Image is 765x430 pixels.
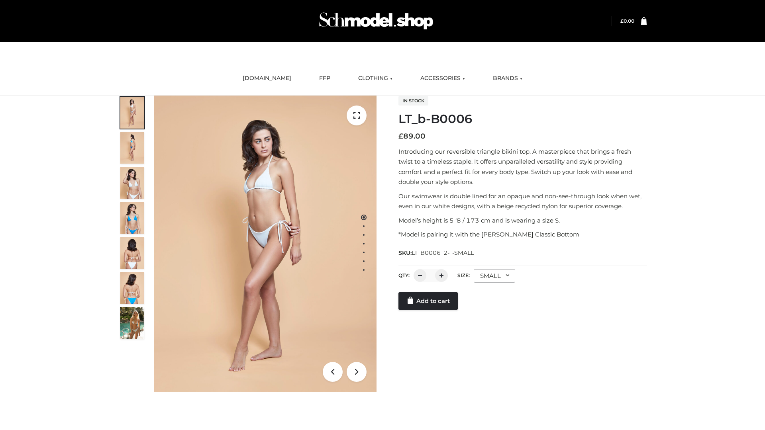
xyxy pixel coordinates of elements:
div: SMALL [474,269,515,283]
img: ArielClassicBikiniTop_CloudNine_AzureSky_OW114ECO_7-scaled.jpg [120,237,144,269]
a: ACCESSORIES [414,70,471,87]
a: CLOTHING [352,70,398,87]
img: ArielClassicBikiniTop_CloudNine_AzureSky_OW114ECO_1 [154,96,377,392]
bdi: 89.00 [398,132,426,141]
img: ArielClassicBikiniTop_CloudNine_AzureSky_OW114ECO_8-scaled.jpg [120,272,144,304]
img: Schmodel Admin 964 [316,5,436,37]
h1: LT_b-B0006 [398,112,647,126]
span: £ [620,18,624,24]
a: [DOMAIN_NAME] [237,70,297,87]
p: *Model is pairing it with the [PERSON_NAME] Classic Bottom [398,229,647,240]
bdi: 0.00 [620,18,634,24]
a: FFP [313,70,336,87]
span: In stock [398,96,428,106]
span: SKU: [398,248,475,258]
img: ArielClassicBikiniTop_CloudNine_AzureSky_OW114ECO_2-scaled.jpg [120,132,144,164]
p: Model’s height is 5 ‘8 / 173 cm and is wearing a size S. [398,215,647,226]
span: £ [398,132,403,141]
label: Size: [457,272,470,278]
a: BRANDS [487,70,528,87]
span: LT_B0006_2-_-SMALL [412,249,474,256]
a: Add to cart [398,292,458,310]
img: ArielClassicBikiniTop_CloudNine_AzureSky_OW114ECO_3-scaled.jpg [120,167,144,199]
img: Arieltop_CloudNine_AzureSky2.jpg [120,307,144,339]
p: Introducing our reversible triangle bikini top. A masterpiece that brings a fresh twist to a time... [398,147,647,187]
label: QTY: [398,272,410,278]
p: Our swimwear is double lined for an opaque and non-see-through look when wet, even in our white d... [398,191,647,211]
img: ArielClassicBikiniTop_CloudNine_AzureSky_OW114ECO_1-scaled.jpg [120,97,144,129]
a: £0.00 [620,18,634,24]
img: ArielClassicBikiniTop_CloudNine_AzureSky_OW114ECO_4-scaled.jpg [120,202,144,234]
